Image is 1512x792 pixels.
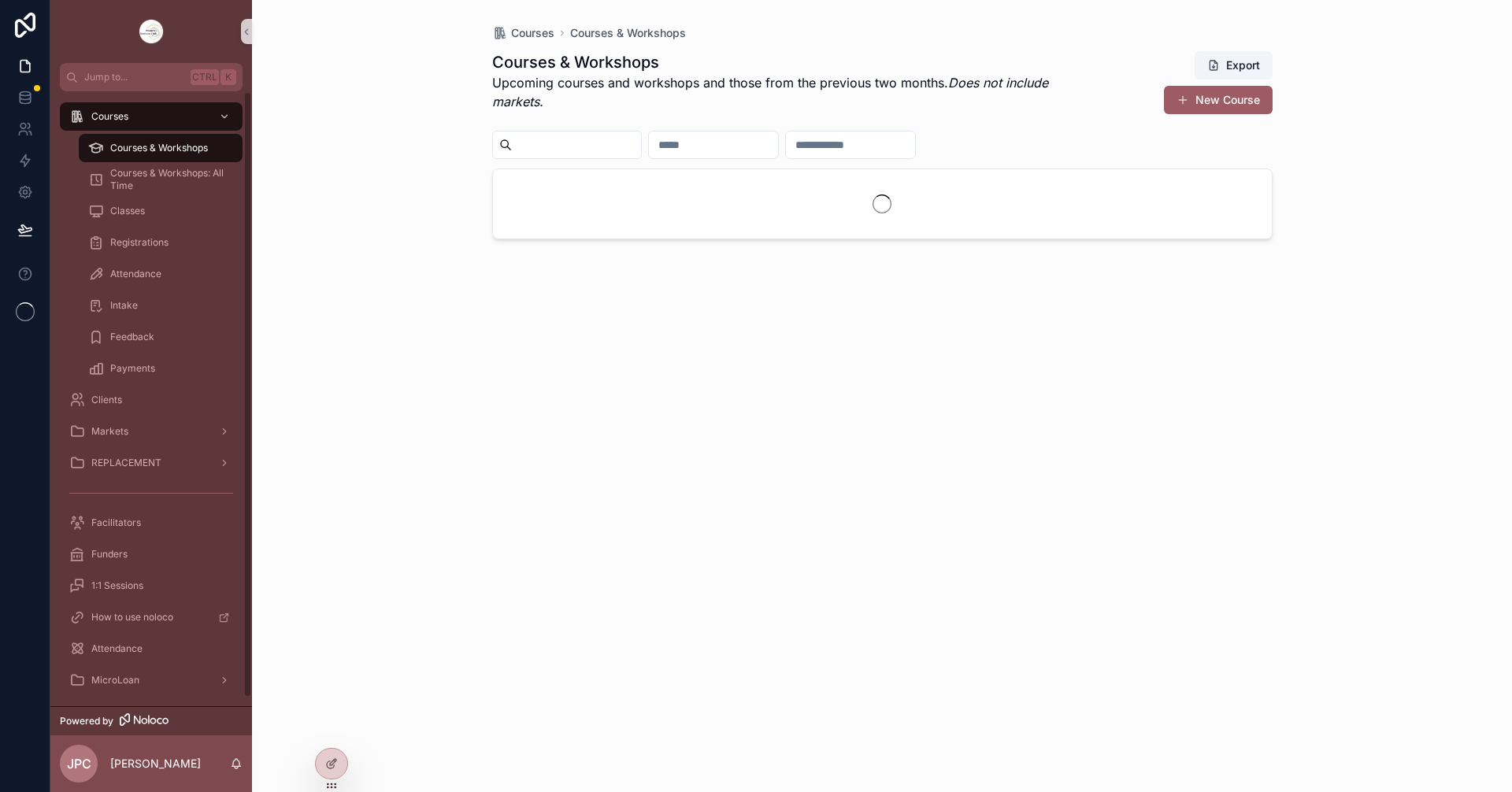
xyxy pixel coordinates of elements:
a: Intake [79,291,243,320]
span: Attendance [91,642,143,655]
img: App logo [139,19,164,44]
span: Markets [91,425,128,438]
a: MicroLoan [60,666,243,694]
a: How to use noloco [60,603,243,631]
span: Powered by [60,715,113,727]
a: Classes [79,197,243,225]
span: Ctrl [191,69,219,85]
a: Funders [60,540,243,568]
span: Feedback [110,331,154,343]
a: Clients [60,386,243,414]
span: Registrations [110,236,169,249]
span: Intake [110,299,138,312]
a: Powered by [50,706,252,735]
button: Jump to...CtrlK [60,63,243,91]
a: REPLACEMENT [60,449,243,477]
button: Export [1195,51,1273,80]
a: Courses & Workshops [79,134,243,162]
span: Classes [110,205,145,217]
span: Funders [91,548,128,561]
a: Courses [60,102,243,131]
h1: Courses & Workshops [492,51,1076,73]
a: Attendance [79,260,243,288]
span: 1:1 Sessions [91,579,143,592]
a: Attendance [60,635,243,663]
span: How to use noloco [91,611,173,624]
span: Courses [91,110,128,123]
a: Facilitators [60,509,243,537]
span: Courses & Workshops: All Time [110,167,227,192]
a: Markets [60,417,243,446]
span: JPC [67,754,91,773]
a: Registrations [79,228,243,257]
span: Payments [110,362,155,375]
span: MicroLoan [91,674,139,687]
span: K [222,71,235,83]
span: Attendance [110,268,161,280]
span: Courses & Workshops [110,142,208,154]
p: Upcoming courses and workshops and those from the previous two months. [492,73,1076,111]
a: Courses [492,25,554,41]
a: Feedback [79,323,243,351]
a: Payments [79,354,243,383]
div: scrollable content [50,91,252,706]
span: Clients [91,394,122,406]
a: Courses & Workshops [570,25,686,41]
p: [PERSON_NAME] [110,756,201,772]
em: Does not include markets. [492,75,1048,109]
span: Jump to... [84,71,184,83]
a: 1:1 Sessions [60,572,243,600]
a: Courses & Workshops: All Time [79,165,243,194]
button: New Course [1164,86,1273,114]
span: Facilitators [91,516,141,529]
span: REPLACEMENT [91,457,161,469]
span: Courses [511,25,554,41]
